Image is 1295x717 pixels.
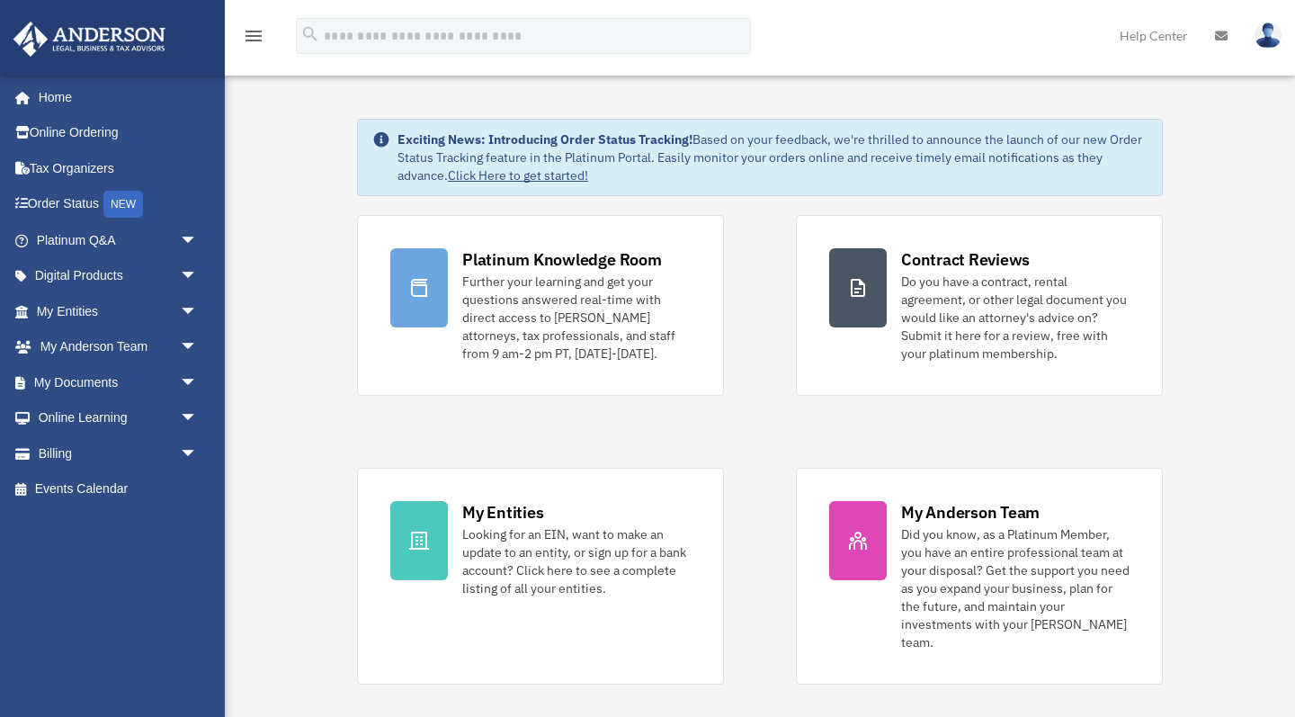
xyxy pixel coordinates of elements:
a: Click Here to get started! [448,167,588,184]
div: NEW [103,191,143,218]
a: Contract Reviews Do you have a contract, rental agreement, or other legal document you would like... [796,215,1163,396]
a: Online Learningarrow_drop_down [13,400,225,436]
div: Platinum Knowledge Room [462,248,662,271]
img: Anderson Advisors Platinum Portal [8,22,171,57]
span: arrow_drop_down [180,364,216,401]
a: Platinum Q&Aarrow_drop_down [13,222,225,258]
div: Contract Reviews [901,248,1030,271]
i: search [300,24,320,44]
a: Events Calendar [13,471,225,507]
div: Do you have a contract, rental agreement, or other legal document you would like an attorney's ad... [901,273,1130,363]
img: User Pic [1255,22,1282,49]
div: Based on your feedback, we're thrilled to announce the launch of our new Order Status Tracking fe... [397,130,1148,184]
strong: Exciting News: Introducing Order Status Tracking! [397,131,692,148]
a: My Entitiesarrow_drop_down [13,293,225,329]
span: arrow_drop_down [180,329,216,366]
div: Looking for an EIN, want to make an update to an entity, or sign up for a bank account? Click her... [462,525,691,597]
span: arrow_drop_down [180,258,216,295]
a: Platinum Knowledge Room Further your learning and get your questions answered real-time with dire... [357,215,724,396]
span: arrow_drop_down [180,435,216,472]
span: arrow_drop_down [180,222,216,259]
div: Did you know, as a Platinum Member, you have an entire professional team at your disposal? Get th... [901,525,1130,651]
a: Order StatusNEW [13,186,225,223]
a: Online Ordering [13,115,225,151]
span: arrow_drop_down [180,293,216,330]
a: My Documentsarrow_drop_down [13,364,225,400]
div: Further your learning and get your questions answered real-time with direct access to [PERSON_NAM... [462,273,691,363]
div: My Entities [462,501,543,524]
a: My Anderson Team Did you know, as a Platinum Member, you have an entire professional team at your... [796,468,1163,685]
a: My Anderson Teamarrow_drop_down [13,329,225,365]
i: menu [243,25,264,47]
a: Billingarrow_drop_down [13,435,225,471]
div: My Anderson Team [901,501,1040,524]
a: Home [13,79,216,115]
a: menu [243,31,264,47]
a: My Entities Looking for an EIN, want to make an update to an entity, or sign up for a bank accoun... [357,468,724,685]
a: Digital Productsarrow_drop_down [13,258,225,294]
a: Tax Organizers [13,150,225,186]
span: arrow_drop_down [180,400,216,437]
